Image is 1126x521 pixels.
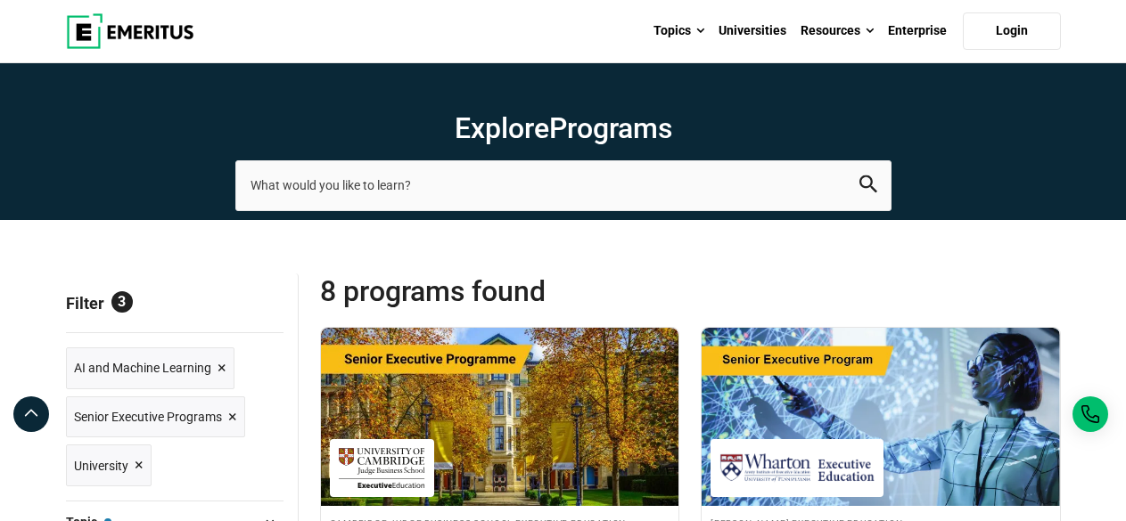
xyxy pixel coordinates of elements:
[963,12,1061,50] a: Login
[719,448,875,488] img: Wharton Executive Education
[66,396,245,438] a: Senior Executive Programs ×
[228,294,284,317] a: Reset all
[321,328,679,506] img: Cambridge AI Leadership Programme | Online AI and Machine Learning Course
[111,291,133,313] span: 3
[235,160,892,210] input: search-page
[74,407,222,427] span: Senior Executive Programs
[859,175,877,196] button: search
[74,456,128,476] span: University
[66,444,152,486] a: University ×
[339,448,425,488] img: Cambridge Judge Business School Executive Education
[135,452,144,478] span: ×
[702,328,1060,506] img: Leadership Program in AI and Analytics | Online AI and Machine Learning Course
[320,273,691,309] span: 8 Programs found
[228,404,237,430] span: ×
[235,110,892,146] h1: Explore
[74,358,211,378] span: AI and Machine Learning
[66,273,284,332] p: Filter
[549,111,672,145] span: Programs
[218,355,226,381] span: ×
[859,180,877,197] a: search
[66,347,234,389] a: AI and Machine Learning ×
